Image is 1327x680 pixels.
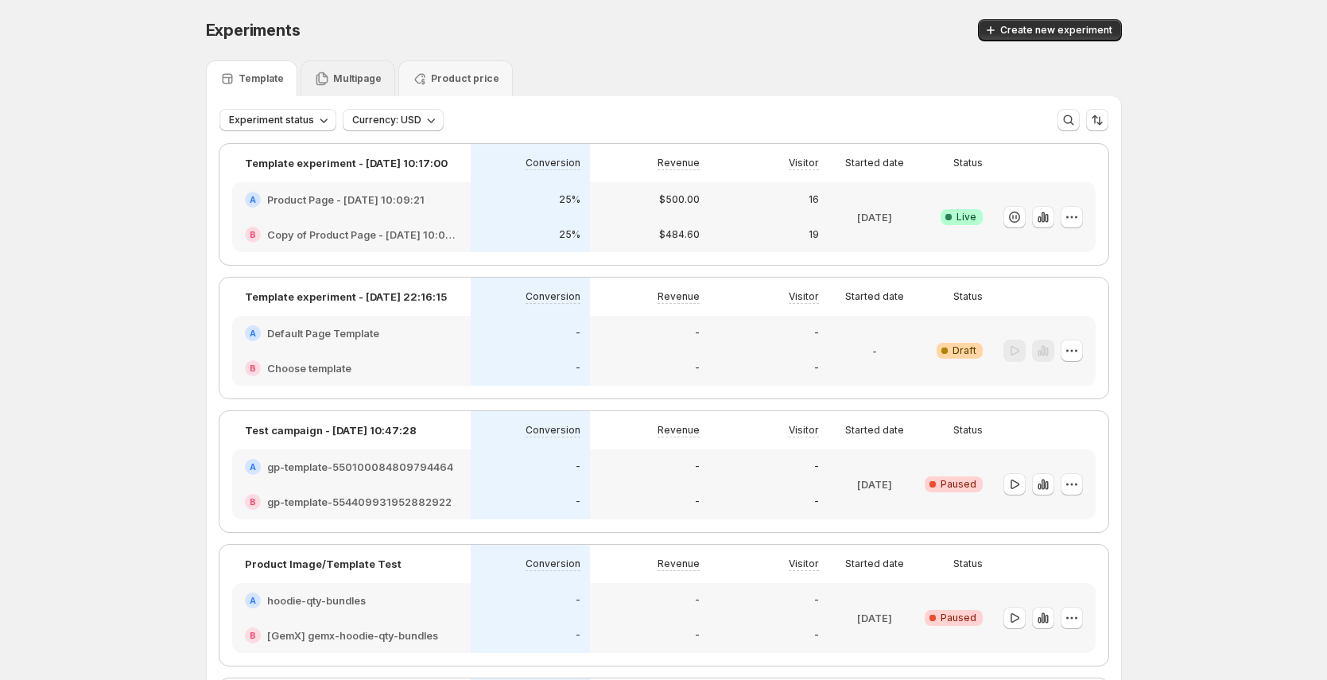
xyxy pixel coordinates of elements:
[576,629,580,642] p: -
[250,363,256,373] h2: B
[941,478,976,491] span: Paused
[658,558,700,570] p: Revenue
[845,157,904,169] p: Started date
[526,558,580,570] p: Conversion
[250,497,256,507] h2: B
[206,21,301,40] span: Experiments
[941,612,976,624] span: Paused
[659,193,700,206] p: $500.00
[658,290,700,303] p: Revenue
[814,629,819,642] p: -
[267,360,351,376] h2: Choose template
[814,495,819,508] p: -
[695,594,700,607] p: -
[267,494,452,510] h2: gp-template-554409931952882922
[1000,24,1112,37] span: Create new experiment
[250,230,256,239] h2: B
[845,290,904,303] p: Started date
[695,629,700,642] p: -
[857,610,892,626] p: [DATE]
[809,228,819,241] p: 19
[658,157,700,169] p: Revenue
[526,290,580,303] p: Conversion
[576,362,580,375] p: -
[956,211,976,223] span: Live
[695,327,700,340] p: -
[229,114,314,126] span: Experiment status
[267,227,458,243] h2: Copy of Product Page - [DATE] 10:09:21
[245,556,402,572] p: Product Image/Template Test
[1086,109,1108,131] button: Sort the results
[845,558,904,570] p: Started date
[978,19,1122,41] button: Create new experiment
[559,228,580,241] p: 25%
[267,325,379,341] h2: Default Page Template
[814,460,819,473] p: -
[658,424,700,437] p: Revenue
[789,424,819,437] p: Visitor
[576,460,580,473] p: -
[789,290,819,303] p: Visitor
[250,631,256,640] h2: B
[953,424,983,437] p: Status
[245,422,417,438] p: Test campaign - [DATE] 10:47:28
[845,424,904,437] p: Started date
[267,593,366,608] h2: hoodie-qty-bundles
[789,157,819,169] p: Visitor
[267,459,453,475] h2: gp-template-550100084809794464
[239,72,284,85] p: Template
[245,155,448,171] p: Template experiment - [DATE] 10:17:00
[659,228,700,241] p: $484.60
[219,109,336,131] button: Experiment status
[857,209,892,225] p: [DATE]
[250,596,256,605] h2: A
[431,72,499,85] p: Product price
[267,192,425,208] h2: Product Page - [DATE] 10:09:21
[250,195,256,204] h2: A
[352,114,421,126] span: Currency: USD
[245,289,447,305] p: Template experiment - [DATE] 22:16:15
[953,157,983,169] p: Status
[576,327,580,340] p: -
[695,495,700,508] p: -
[953,344,976,357] span: Draft
[576,594,580,607] p: -
[343,109,444,131] button: Currency: USD
[953,290,983,303] p: Status
[559,193,580,206] p: 25%
[814,327,819,340] p: -
[789,558,819,570] p: Visitor
[526,424,580,437] p: Conversion
[872,343,877,359] p: -
[809,193,819,206] p: 16
[695,460,700,473] p: -
[526,157,580,169] p: Conversion
[333,72,382,85] p: Multipage
[576,495,580,508] p: -
[250,462,256,472] h2: A
[953,558,983,570] p: Status
[857,476,892,492] p: [DATE]
[695,362,700,375] p: -
[267,628,438,643] h2: [GemX] gemx-hoodie-qty-bundles
[814,362,819,375] p: -
[250,328,256,338] h2: A
[814,594,819,607] p: -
